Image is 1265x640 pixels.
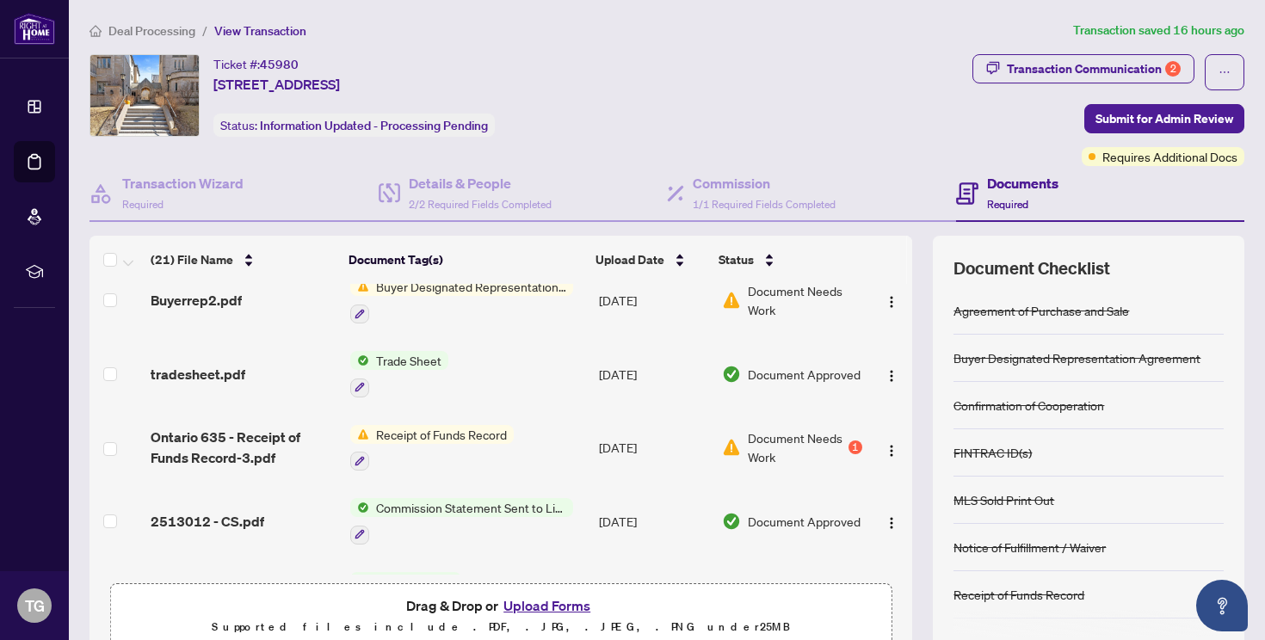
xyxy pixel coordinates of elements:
span: Upload Date [595,250,664,269]
button: Status IconTrade Sheet [350,351,448,397]
h4: Commission [693,173,836,194]
span: Information Updated - Processing Pending [260,118,488,133]
button: Upload Forms [498,594,595,617]
button: Submit for Admin Review [1084,104,1244,133]
span: Submit for Admin Review [1095,105,1233,132]
div: Confirmation of Cooperation [953,396,1104,415]
div: FINTRAC ID(s) [953,443,1032,462]
img: Status Icon [350,498,369,517]
button: Status IconFINTRAC ID(s) [350,572,461,618]
span: Commission Statement Sent to Listing Brokerage [369,498,573,517]
img: Document Status [722,291,741,310]
span: FINTRAC ID(s) [369,572,461,591]
span: (21) File Name [151,250,233,269]
span: fintrac-identification-record-[PERSON_NAME]-a-[PERSON_NAME]-20250728-085632.pdf [151,575,336,616]
span: Document Approved [748,365,861,384]
td: [DATE] [592,484,715,558]
th: Document Tag(s) [342,236,589,284]
button: Status IconReceipt of Funds Record [350,425,514,471]
span: Drag & Drop or [406,594,595,617]
img: Status Icon [350,351,369,370]
span: Document Approved [748,512,861,531]
span: Trade Sheet [369,351,448,370]
span: tradesheet.pdf [151,364,245,385]
div: Ticket #: [213,54,299,74]
div: Transaction Communication [1007,55,1181,83]
img: logo [14,13,55,45]
span: Requires Additional Docs [1102,147,1237,166]
span: Receipt of Funds Record [369,425,514,444]
span: 45980 [260,57,299,72]
h4: Details & People [409,173,552,194]
span: ellipsis [1219,66,1231,78]
span: Document Checklist [953,256,1110,280]
span: Status [719,250,754,269]
img: Status Icon [350,425,369,444]
th: Status [712,236,865,284]
img: Logo [885,443,898,457]
td: [DATE] [592,337,715,411]
button: Logo [878,434,905,461]
img: Status Icon [350,572,369,591]
img: IMG-X12194453_1.jpg [90,55,199,136]
button: Open asap [1196,580,1248,631]
td: [DATE] [592,411,715,485]
button: Logo [878,360,905,388]
div: Agreement of Purchase and Sale [953,301,1129,320]
div: 2 [1165,61,1181,77]
span: 2513012 - CS.pdf [151,511,264,532]
div: Status: [213,114,495,137]
th: Upload Date [589,236,711,284]
span: Document Needs Work [748,281,862,319]
span: Required [122,198,164,211]
h4: Documents [987,173,1058,194]
span: 1/1 Required Fields Completed [693,198,836,211]
span: Buyerrep2.pdf [151,290,242,311]
div: Notice of Fulfillment / Waiver [953,538,1106,557]
img: Document Status [722,365,741,384]
div: Buyer Designated Representation Agreement [953,348,1200,367]
div: 1 [848,440,862,454]
td: [DATE] [592,558,715,632]
span: home [89,25,102,37]
article: Transaction saved 16 hours ago [1073,21,1244,40]
span: [STREET_ADDRESS] [213,74,340,95]
span: Ontario 635 - Receipt of Funds Record-3.pdf [151,427,336,468]
span: 2/2 Required Fields Completed [409,198,552,211]
li: / [202,21,207,40]
p: Supported files include .PDF, .JPG, .JPEG, .PNG under 25 MB [121,617,880,637]
span: Deal Processing [108,23,195,39]
button: Logo [878,286,905,314]
span: View Transaction [214,23,306,39]
button: Status IconCommission Statement Sent to Listing Brokerage [350,498,573,545]
span: TG [25,594,45,618]
td: [DATE] [592,263,715,337]
span: Document Needs Work [748,428,845,466]
button: Transaction Communication2 [972,54,1194,83]
button: Status IconBuyer Designated Representation Agreement [350,277,573,323]
button: Logo [878,508,905,535]
div: Receipt of Funds Record [953,585,1084,604]
span: Required [987,198,1028,211]
img: Logo [885,295,898,309]
img: Document Status [722,438,741,457]
img: Logo [885,369,898,383]
img: Document Status [722,512,741,531]
div: MLS Sold Print Out [953,490,1054,509]
th: (21) File Name [144,236,342,284]
h4: Transaction Wizard [122,173,244,194]
span: Buyer Designated Representation Agreement [369,277,573,296]
img: Status Icon [350,277,369,296]
img: Logo [885,516,898,530]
